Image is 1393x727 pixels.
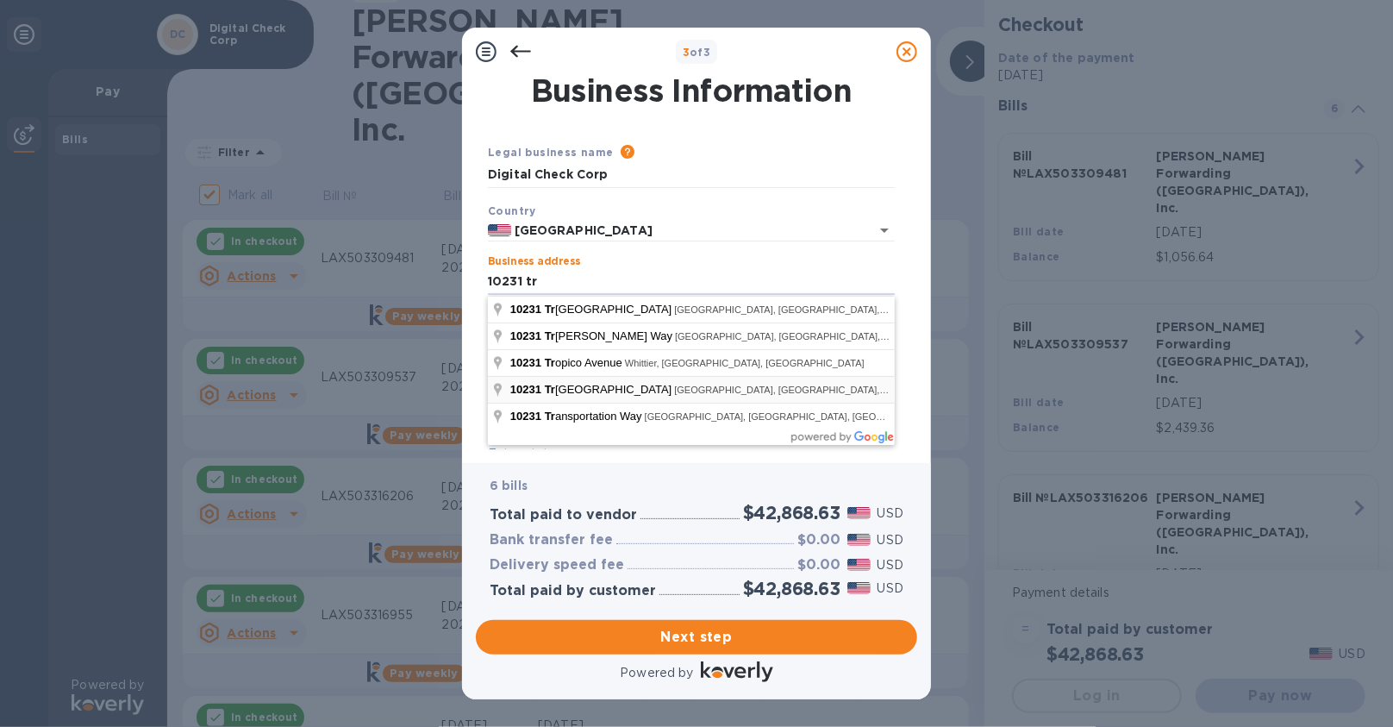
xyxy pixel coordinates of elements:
[490,557,624,573] h3: Delivery speed fee
[510,410,555,423] span: 10231 Tr
[490,479,528,492] b: 6 bills
[797,557,840,573] h3: $0.00
[847,559,871,571] img: USD
[701,661,773,682] img: Logo
[511,220,846,241] input: Select country
[545,303,555,316] span: Tr
[620,664,693,682] p: Powered by
[488,224,511,236] img: US
[510,356,541,369] span: 10231
[488,269,895,295] input: Enter address
[683,46,711,59] b: of 3
[510,303,674,316] span: [GEOGRAPHIC_DATA]
[488,146,614,159] b: Legal business name
[510,329,541,342] span: 10231
[490,583,656,599] h3: Total paid by customer
[510,383,674,396] span: [GEOGRAPHIC_DATA]
[488,162,895,188] input: Enter legal business name
[797,532,840,548] h3: $0.00
[847,507,871,519] img: USD
[625,358,865,368] span: Whittier, [GEOGRAPHIC_DATA], [GEOGRAPHIC_DATA]
[743,578,840,599] h2: $42,868.63
[484,72,898,109] h1: Business Information
[645,411,952,422] span: [GEOGRAPHIC_DATA], [GEOGRAPHIC_DATA], [GEOGRAPHIC_DATA]
[545,356,555,369] span: Tr
[490,507,637,523] h3: Total paid to vendor
[878,556,903,574] p: USD
[675,331,982,342] span: [GEOGRAPHIC_DATA], [GEOGRAPHIC_DATA], [GEOGRAPHIC_DATA]
[674,304,981,315] span: [GEOGRAPHIC_DATA], [GEOGRAPHIC_DATA], [GEOGRAPHIC_DATA]
[878,531,903,549] p: USD
[683,46,690,59] span: 3
[510,356,625,369] span: opico Avenue
[510,410,645,423] span: ansportation Way
[878,505,903,523] p: USD
[743,502,840,523] h2: $42,868.63
[488,204,536,217] b: Country
[476,620,917,655] button: Next step
[490,532,613,548] h3: Bank transfer fee
[490,627,903,648] span: Next step
[488,257,580,267] label: Business address
[847,534,871,546] img: USD
[510,329,675,342] span: [PERSON_NAME] Way
[545,383,555,396] span: Tr
[510,303,541,316] span: 10231
[510,383,541,396] span: 10231
[847,582,871,594] img: USD
[674,385,981,395] span: [GEOGRAPHIC_DATA], [GEOGRAPHIC_DATA], [GEOGRAPHIC_DATA]
[878,580,903,598] p: USD
[545,329,555,342] span: Tr
[872,218,896,242] button: Open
